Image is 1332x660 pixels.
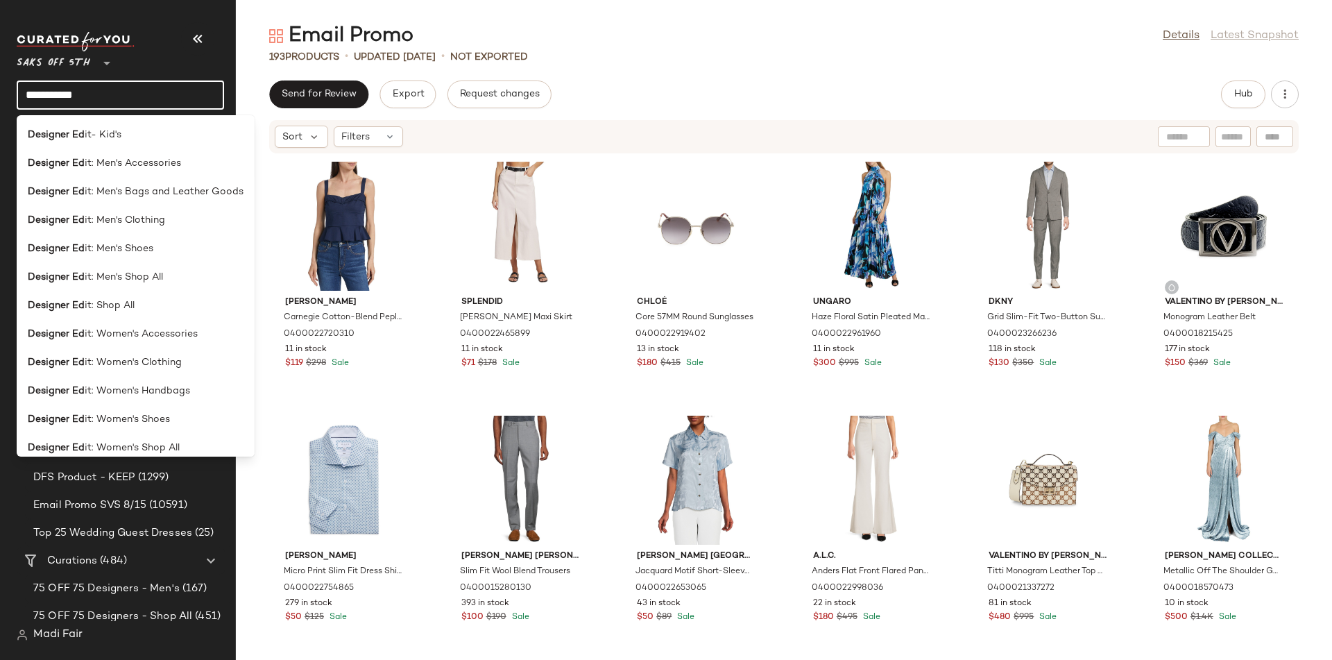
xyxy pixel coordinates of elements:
span: it: Women's Shoes [85,412,170,427]
span: (451) [192,609,221,625]
span: Dkny [989,296,1107,309]
span: Sale [499,359,520,368]
span: Metallic Off The Shoulder Gown [1163,566,1281,578]
span: Sale [674,613,694,622]
span: 0400022919402 [635,328,706,341]
span: $495 [837,611,857,624]
span: $100 [461,611,484,624]
img: 0400021337272_MILK [977,416,1118,545]
span: $995 [1014,611,1034,624]
button: Request changes [447,81,552,108]
span: [PERSON_NAME] Collection [1165,550,1283,563]
b: Designer Ed [28,412,85,427]
span: it: Women's Clothing [85,355,182,370]
span: [PERSON_NAME] [285,296,403,309]
span: $415 [660,357,681,370]
span: Top 25 Wedding Guest Dresses [33,525,192,541]
span: 0400022754865 [284,582,354,595]
span: 0400018215425 [1163,328,1233,341]
span: 193 [269,52,285,62]
span: Sale [1211,359,1231,368]
span: $178 [478,357,497,370]
span: Monogram Leather Belt [1163,312,1256,324]
img: 0400022653065_CHAMBRAYBLUE [626,416,766,545]
span: Hub [1233,89,1253,100]
span: (25) [192,525,214,541]
span: $89 [656,611,672,624]
span: $180 [637,357,658,370]
span: Sale [329,359,349,368]
span: 0400022465899 [460,328,530,341]
span: Sale [1036,359,1057,368]
b: Designer Ed [28,298,85,313]
span: 0400022998036 [812,582,883,595]
img: 0400018215425_INKBLUE [1154,162,1294,291]
span: it: Women's Accessories [85,327,198,341]
span: (10591) [146,498,187,514]
span: [PERSON_NAME] [GEOGRAPHIC_DATA] [637,550,755,563]
span: Madi Fair [33,627,83,643]
span: Anders Flat Front Flared Pants [812,566,930,578]
span: 0400023266236 [987,328,1057,341]
span: 81 in stock [989,598,1032,610]
span: it: Shop All [85,298,135,313]
img: svg%3e [269,29,283,43]
span: Filters [341,130,370,144]
img: 0400018570473_TEAL [1154,416,1294,545]
span: Sale [683,359,703,368]
span: Sale [509,613,529,622]
span: 0400022653065 [635,582,706,595]
span: Slim Fit Wool Blend Trousers [460,566,570,578]
span: Carnegie Cotton-Blend Peplum Top [284,312,402,324]
span: it: Men's Clothing [85,213,165,228]
span: Chloé [637,296,755,309]
span: it: Men's Shoes [85,242,153,256]
span: 118 in stock [989,344,1036,356]
span: Splendid [461,296,579,309]
button: Send for Review [269,81,368,108]
img: svg%3e [17,629,28,641]
span: 0400021337272 [987,582,1054,595]
span: it: Women's Handbags [85,384,190,398]
span: Jacquard Motif Short-Sleeve Blouse [635,566,753,578]
span: it: Men's Accessories [85,156,181,171]
img: 0400022754865_BLUEWHITE [274,416,414,545]
span: Sale [327,613,347,622]
span: DFS Product - KEEP [33,470,135,486]
span: 22 in stock [813,598,856,610]
b: Designer Ed [28,156,85,171]
span: $480 [989,611,1011,624]
b: Designer Ed [28,185,85,199]
span: (1299) [135,470,169,486]
b: Designer Ed [28,242,85,256]
span: 393 in stock [461,598,509,610]
span: 177 in stock [1165,344,1210,356]
span: Micro Print Slim Fit Dress Shirt [284,566,402,578]
span: $369 [1188,357,1208,370]
span: $995 [839,357,859,370]
img: 0400015280130 [450,416,590,545]
span: Ungaro [813,296,931,309]
span: Sale [1036,613,1057,622]
span: 75 OFF 75 Designers - Shop All [33,609,192,625]
a: Details [1163,28,1199,44]
span: 11 in stock [285,344,327,356]
span: (167) [180,581,207,597]
span: 0400022720310 [284,328,355,341]
span: it: Men's Shop All [85,270,163,285]
span: it- Kid's [85,128,121,142]
span: Sale [862,359,882,368]
span: $180 [813,611,834,624]
button: Export [379,81,436,108]
span: $50 [637,611,654,624]
div: Email Promo [269,22,413,50]
span: it: Men's Bags and Leather Goods [85,185,244,199]
img: 0400022961960_ULTRAVIOLETMULTI [802,162,942,291]
button: Hub [1221,81,1265,108]
span: Curations [47,553,97,569]
b: Designer Ed [28,270,85,285]
span: 11 in stock [813,344,855,356]
span: Sort [282,130,302,144]
span: $500 [1165,611,1188,624]
img: 0400023266236_GREYBLACK [977,162,1118,291]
